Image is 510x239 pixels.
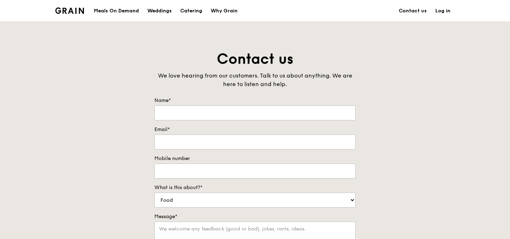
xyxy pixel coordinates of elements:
div: Catering [180,0,202,22]
label: What is this about?* [154,184,356,191]
label: Email* [154,126,356,133]
label: Message* [154,213,356,220]
div: Why Grain [211,0,238,22]
label: Name* [154,97,356,104]
a: Log in [431,0,455,22]
img: Grain [55,7,84,14]
div: We love hearing from our customers. Talk to us about anything. We are here to listen and help. [154,72,356,89]
label: Mobile number [154,155,356,162]
h1: Contact us [154,50,356,69]
div: Weddings [147,0,172,22]
a: Why Grain [206,0,242,22]
a: Weddings [143,0,176,22]
a: Catering [176,0,206,22]
a: Contact us [395,0,431,22]
div: Meals On Demand [94,0,139,22]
